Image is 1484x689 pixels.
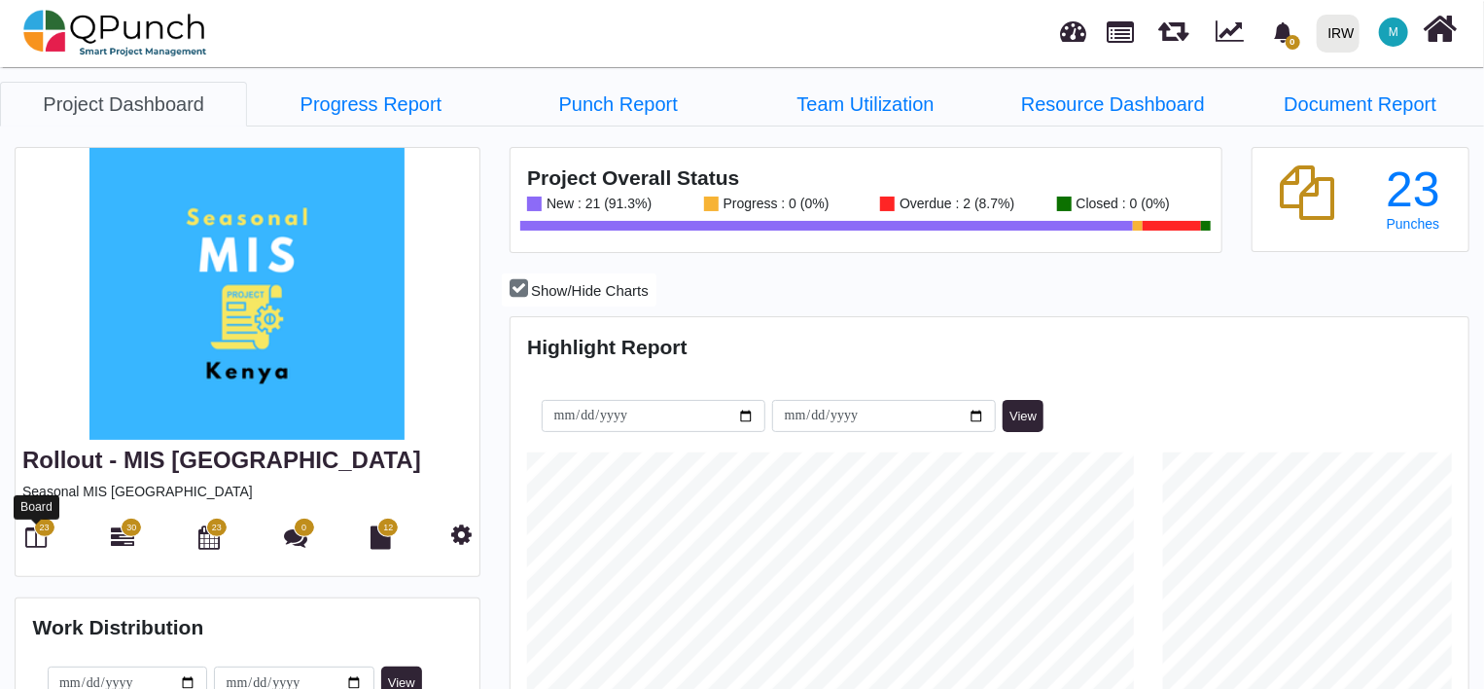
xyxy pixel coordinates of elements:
i: Document Library [371,526,391,549]
a: Resource Dashboard [989,82,1236,127]
li: Rollout - MIS Kenya [742,82,989,126]
div: Closed : 0 (0%) [1072,197,1170,211]
span: 23 [39,522,49,535]
span: Releases [1158,10,1188,42]
span: Projects [1108,13,1135,43]
span: 0 [1286,35,1300,50]
h4: Work Distribution [33,615,463,639]
a: bell fill0 [1261,1,1309,62]
a: 23 Punches [1375,165,1452,232]
h4: Highlight Report [527,335,1451,359]
i: Gantt [111,526,134,549]
a: Rollout - MIS [GEOGRAPHIC_DATA] [22,447,421,473]
span: Punches [1387,216,1439,232]
button: View [1003,400,1043,433]
span: Muhammad.shoaib [1379,18,1408,47]
a: IRW [1308,1,1367,65]
div: Dynamic Report [1206,1,1261,65]
a: M [1367,1,1420,63]
a: Punch Report [495,82,742,127]
i: Calendar [198,526,220,549]
i: Project Settings [452,523,473,546]
span: M [1389,26,1398,38]
a: Team Utilization [742,82,989,127]
div: IRW [1328,17,1355,51]
div: Board [14,495,59,520]
div: Progress : 0 (0%) [719,197,830,211]
span: 0 [301,522,306,535]
div: Overdue : 2 (8.7%) [895,197,1014,211]
a: 30 [111,533,134,549]
img: qpunch-sp.fa6292f.png [23,4,207,62]
div: New : 21 (91.3%) [542,197,652,211]
span: 12 [383,522,393,535]
div: 23 [1375,165,1452,214]
span: 23 [212,522,222,535]
span: 30 [126,522,136,535]
i: Home [1424,11,1458,48]
div: Notification [1266,15,1300,50]
button: Show/Hide Charts [502,273,656,308]
span: Dashboard [1061,12,1087,41]
span: Show/Hide Charts [531,282,649,299]
a: Progress Report [247,82,494,127]
i: Punch Discussion [284,526,307,549]
svg: bell fill [1273,22,1293,43]
p: Seasonal MIS [GEOGRAPHIC_DATA] [22,482,473,502]
a: Document Report [1237,82,1484,127]
h4: Project Overall Status [527,165,1204,190]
